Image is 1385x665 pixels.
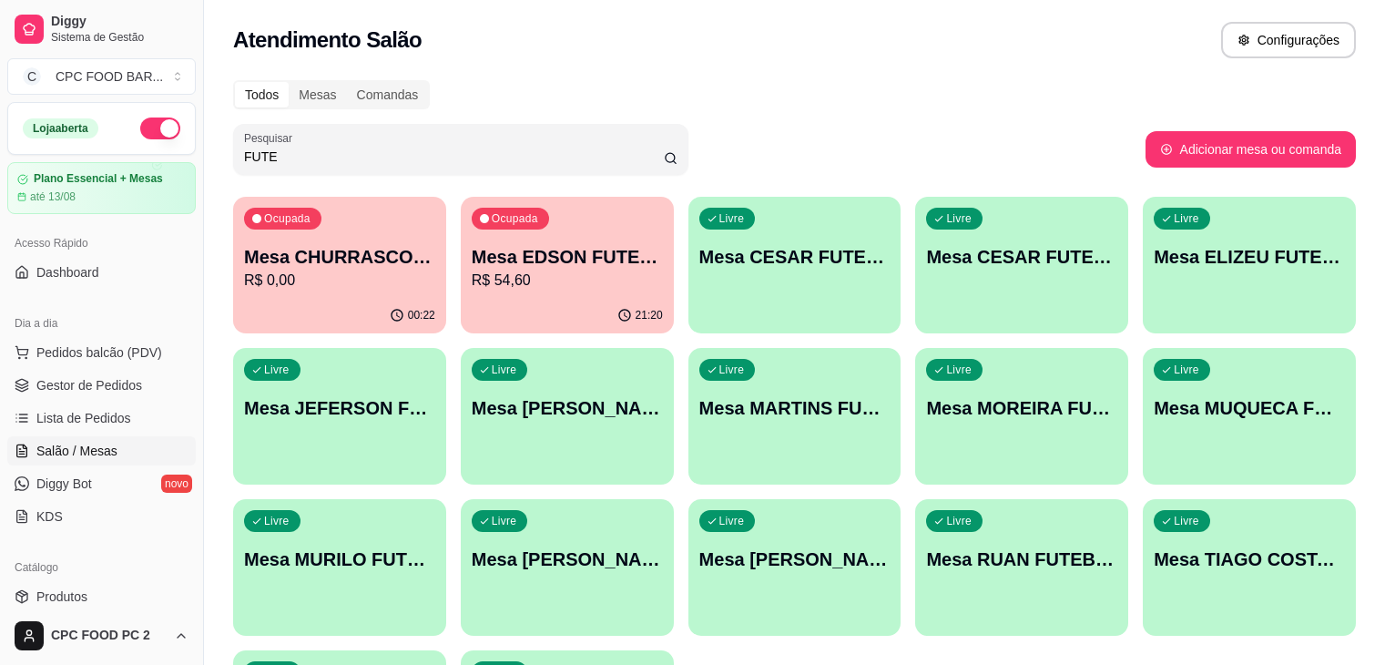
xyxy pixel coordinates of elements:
[719,211,745,226] p: Livre
[51,14,188,30] span: Diggy
[264,363,290,377] p: Livre
[1154,547,1345,572] p: Mesa TIAGO COSTA FUTEBOL
[244,130,299,146] label: Pesquisar
[492,211,538,226] p: Ocupada
[36,588,87,606] span: Produtos
[472,547,663,572] p: Mesa [PERSON_NAME] FUTEBOL
[289,82,346,107] div: Mesas
[7,502,196,531] a: KDS
[688,348,901,485] button: LivreMesa MARTINS FUTEBOL
[1174,211,1199,226] p: Livre
[926,244,1117,270] p: Mesa CESAR FUTEBOL
[461,197,674,333] button: OcupadaMesa EDSON FUTEBOLR$ 54,6021:20
[7,162,196,214] a: Plano Essencial + Mesasaté 13/08
[7,371,196,400] a: Gestor de Pedidos
[244,244,435,270] p: Mesa CHURRASCO FUTEBOL
[36,343,162,362] span: Pedidos balcão (PDV)
[1143,499,1356,636] button: LivreMesa TIAGO COSTA FUTEBOL
[7,582,196,611] a: Produtos
[946,514,972,528] p: Livre
[36,376,142,394] span: Gestor de Pedidos
[264,514,290,528] p: Livre
[244,270,435,292] p: R$ 0,00
[719,363,745,377] p: Livre
[926,547,1117,572] p: Mesa RUAN FUTEBOL
[1221,22,1356,58] button: Configurações
[36,507,63,526] span: KDS
[233,26,422,55] h2: Atendimento Salão
[244,547,435,572] p: Mesa MURILO FUTEBOL
[1174,363,1199,377] p: Livre
[30,189,76,204] article: até 13/08
[699,547,891,572] p: Mesa [PERSON_NAME] FUTEBOL
[461,348,674,485] button: LivreMesa [PERSON_NAME] CHURRASCO FUTEBOL
[233,348,446,485] button: LivreMesa JEFERSON FUTEBOL
[244,148,664,166] input: Pesquisar
[7,553,196,582] div: Catálogo
[36,475,92,493] span: Diggy Bot
[7,614,196,658] button: CPC FOOD PC 2
[34,172,163,186] article: Plano Essencial + Mesas
[688,499,901,636] button: LivreMesa [PERSON_NAME] FUTEBOL
[472,270,663,292] p: R$ 54,60
[472,244,663,270] p: Mesa EDSON FUTEBOL
[7,229,196,258] div: Acesso Rápido
[7,338,196,367] button: Pedidos balcão (PDV)
[7,404,196,433] a: Lista de Pedidos
[699,395,891,421] p: Mesa MARTINS FUTEBOL
[1146,131,1356,168] button: Adicionar mesa ou comanda
[719,514,745,528] p: Livre
[23,118,98,138] div: Loja aberta
[1174,514,1199,528] p: Livre
[699,244,891,270] p: Mesa CESAR FUTEBOL
[23,67,41,86] span: C
[7,436,196,465] a: Salão / Mesas
[492,514,517,528] p: Livre
[233,197,446,333] button: OcupadaMesa CHURRASCO FUTEBOLR$ 0,0000:22
[36,442,117,460] span: Salão / Mesas
[461,499,674,636] button: LivreMesa [PERSON_NAME] FUTEBOL
[140,118,180,139] button: Alterar Status
[56,67,163,86] div: CPC FOOD BAR ...
[688,197,901,333] button: LivreMesa CESAR FUTEBOL
[915,197,1128,333] button: LivreMesa CESAR FUTEBOL
[36,263,99,281] span: Dashboard
[1143,197,1356,333] button: LivreMesa ELIZEU FUTEBOL
[233,499,446,636] button: LivreMesa MURILO FUTEBOL
[7,469,196,498] a: Diggy Botnovo
[915,348,1128,485] button: LivreMesa MOREIRA FUTEBOL
[408,308,435,322] p: 00:22
[264,211,311,226] p: Ocupada
[946,363,972,377] p: Livre
[7,258,196,287] a: Dashboard
[472,395,663,421] p: Mesa [PERSON_NAME] CHURRASCO FUTEBOL
[7,58,196,95] button: Select a team
[636,308,663,322] p: 21:20
[7,309,196,338] div: Dia a dia
[51,628,167,644] span: CPC FOOD PC 2
[946,211,972,226] p: Livre
[1154,244,1345,270] p: Mesa ELIZEU FUTEBOL
[915,499,1128,636] button: LivreMesa RUAN FUTEBOL
[244,395,435,421] p: Mesa JEFERSON FUTEBOL
[235,82,289,107] div: Todos
[1154,395,1345,421] p: Mesa MUQUECA FUTEBOL
[36,409,131,427] span: Lista de Pedidos
[51,30,188,45] span: Sistema de Gestão
[7,7,196,51] a: DiggySistema de Gestão
[1143,348,1356,485] button: LivreMesa MUQUECA FUTEBOL
[926,395,1117,421] p: Mesa MOREIRA FUTEBOL
[347,82,429,107] div: Comandas
[492,363,517,377] p: Livre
